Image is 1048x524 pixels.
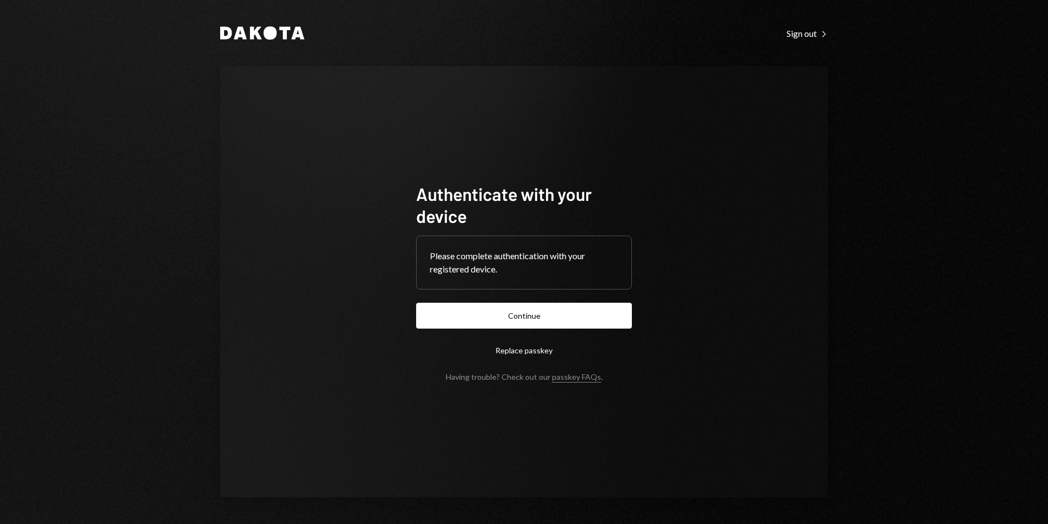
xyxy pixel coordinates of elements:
[416,337,632,363] button: Replace passkey
[416,183,632,227] h1: Authenticate with your device
[552,372,601,383] a: passkey FAQs
[787,28,828,39] div: Sign out
[416,303,632,329] button: Continue
[430,249,618,276] div: Please complete authentication with your registered device.
[787,27,828,39] a: Sign out
[446,372,603,381] div: Having trouble? Check out our .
